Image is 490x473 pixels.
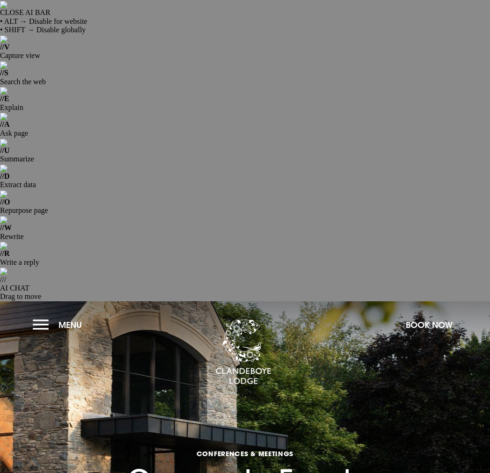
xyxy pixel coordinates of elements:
[33,315,87,335] button: Menu
[215,320,271,385] img: Clandeboye Lodge
[59,320,82,330] span: Menu
[401,315,457,335] button: Book Now
[127,449,363,458] span: Conferences & Meetings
